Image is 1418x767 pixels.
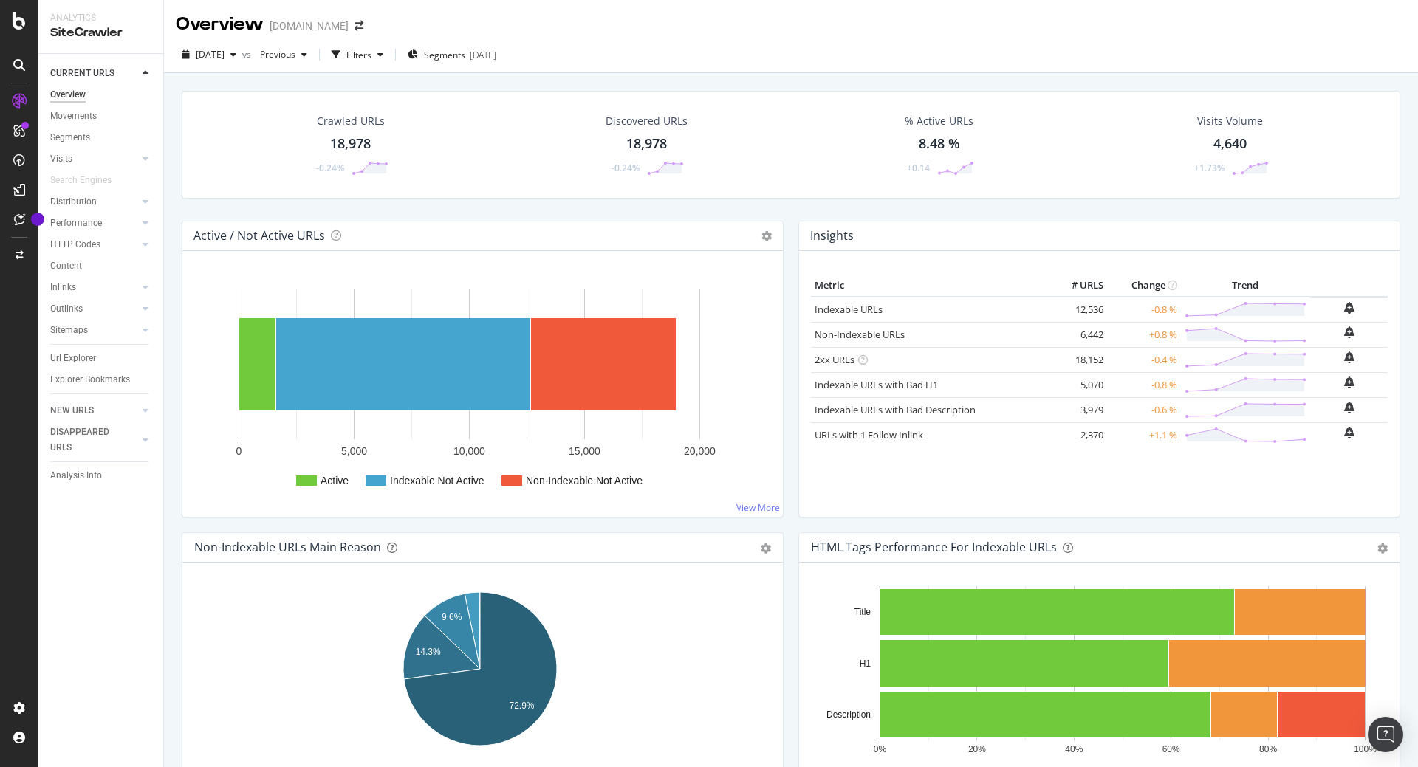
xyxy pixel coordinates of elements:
div: A chart. [194,275,771,505]
div: +0.14 [907,162,930,174]
td: 6,442 [1048,322,1107,347]
th: Trend [1181,275,1310,297]
text: 20,000 [684,445,716,457]
a: DISAPPEARED URLS [50,424,138,455]
td: -0.8 % [1107,372,1181,397]
div: 4,640 [1213,134,1247,154]
div: Filters [346,49,371,61]
div: HTML Tags Performance for Indexable URLs [811,540,1057,554]
text: H1 [860,658,871,669]
a: Inlinks [50,280,138,295]
div: Url Explorer [50,351,96,366]
h4: Insights [810,226,854,246]
div: [DATE] [470,49,496,61]
div: Crawled URLs [317,114,385,128]
div: -0.24% [316,162,344,174]
svg: A chart. [194,586,766,757]
text: 10,000 [453,445,485,457]
div: Open Intercom Messenger [1368,717,1403,752]
a: Non-Indexable URLs [815,328,905,341]
text: 14.3% [416,647,441,657]
text: 15,000 [569,445,600,457]
a: Sitemaps [50,323,138,338]
div: Movements [50,109,97,124]
th: Change [1107,275,1181,297]
div: % Active URLs [905,114,973,128]
div: Performance [50,216,102,231]
div: Overview [50,87,86,103]
text: 0 [236,445,242,457]
text: Title [854,607,871,617]
div: gear [1377,543,1388,554]
div: [DOMAIN_NAME] [270,18,349,33]
div: CURRENT URLS [50,66,114,81]
div: Analysis Info [50,468,102,484]
text: 40% [1065,744,1083,754]
a: Explorer Bookmarks [50,372,153,388]
div: Analytics [50,12,151,24]
div: Outlinks [50,301,83,317]
div: Visits Volume [1197,114,1263,128]
a: Outlinks [50,301,138,317]
div: Content [50,258,82,274]
a: Indexable URLs with Bad Description [815,403,976,416]
a: Distribution [50,194,138,210]
div: Visits [50,151,72,167]
td: 18,152 [1048,347,1107,372]
th: # URLS [1048,275,1107,297]
a: Search Engines [50,173,126,188]
a: Overview [50,87,153,103]
button: Segments[DATE] [402,43,502,66]
div: 18,978 [626,134,667,154]
h4: Active / Not Active URLs [193,226,325,246]
span: Previous [254,48,295,61]
div: +1.73% [1194,162,1225,174]
div: bell-plus [1344,302,1354,314]
i: Options [761,231,772,241]
div: NEW URLS [50,403,94,419]
td: 2,370 [1048,422,1107,447]
div: gear [761,543,771,554]
div: Non-Indexable URLs Main Reason [194,540,381,554]
div: bell-plus [1344,427,1354,438]
div: Inlinks [50,280,76,295]
a: Indexable URLs [815,303,883,316]
a: HTTP Codes [50,237,138,252]
text: 9.6% [442,612,462,622]
div: Overview [176,12,264,37]
td: +0.8 % [1107,322,1181,347]
text: 100% [1354,744,1377,754]
div: bell-plus [1344,376,1354,388]
div: SiteCrawler [50,24,151,41]
td: -0.6 % [1107,397,1181,422]
div: HTTP Codes [50,237,100,252]
a: URLs with 1 Follow Inlink [815,428,923,441]
svg: A chart. [811,586,1383,757]
a: CURRENT URLS [50,66,138,81]
button: [DATE] [176,43,242,66]
text: Indexable Not Active [390,475,484,486]
text: 0% [874,744,887,754]
button: Previous [254,43,313,66]
text: 5,000 [341,445,367,457]
div: Discovered URLs [606,114,688,128]
a: Analysis Info [50,468,153,484]
td: 12,536 [1048,297,1107,323]
a: Visits [50,151,138,167]
div: DISAPPEARED URLS [50,424,125,455]
span: Segments [424,49,465,61]
div: Explorer Bookmarks [50,372,130,388]
div: bell-plus [1344,402,1354,413]
text: Active [321,475,349,486]
text: 80% [1259,744,1277,754]
text: Non-Indexable Not Active [526,475,643,486]
text: 20% [968,744,986,754]
div: bell-plus [1344,326,1354,338]
td: 3,979 [1048,397,1107,422]
div: bell-plus [1344,351,1354,363]
text: 72.9% [509,701,534,711]
a: Movements [50,109,153,124]
div: Distribution [50,194,97,210]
